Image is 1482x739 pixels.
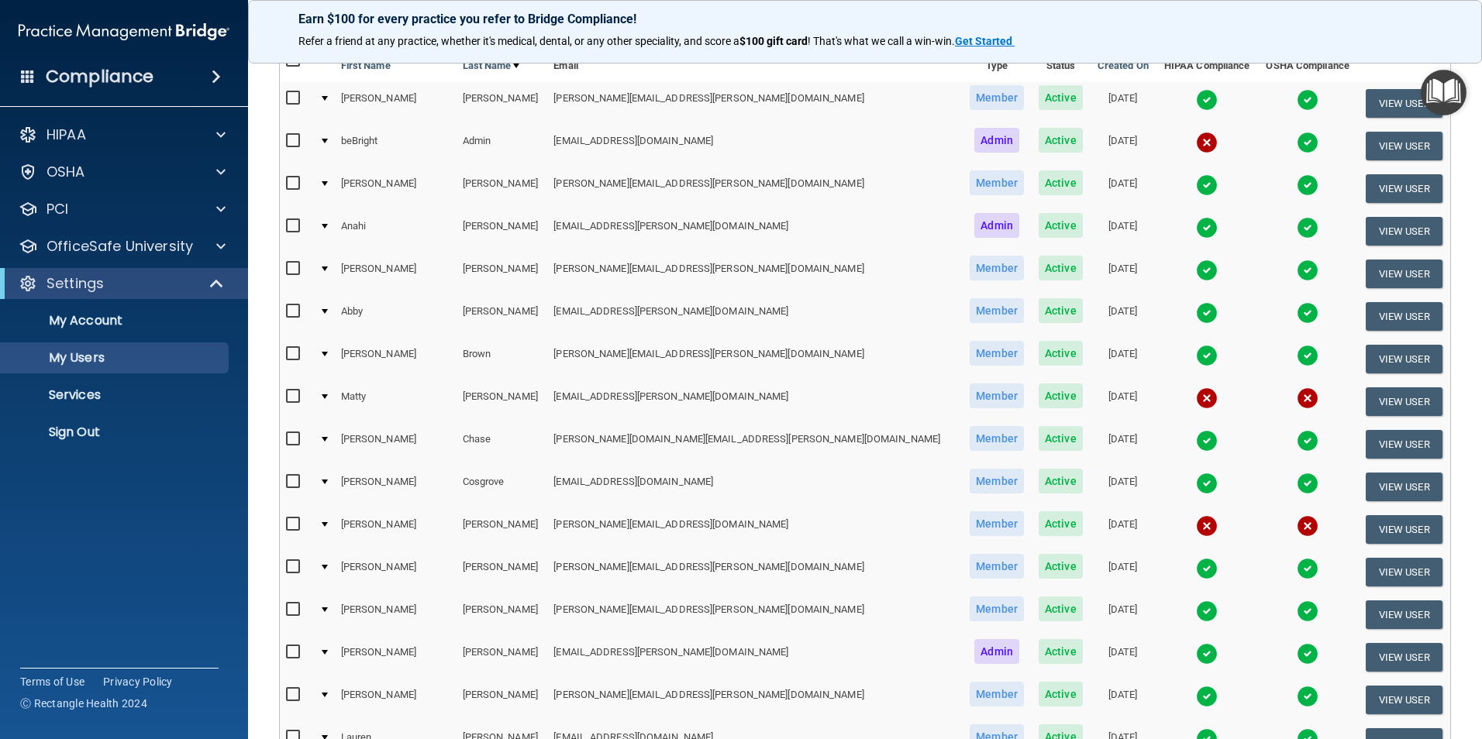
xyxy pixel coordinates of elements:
[547,679,962,721] td: [PERSON_NAME][EMAIL_ADDRESS][PERSON_NAME][DOMAIN_NAME]
[1366,430,1442,459] button: View User
[457,423,548,466] td: Chase
[19,274,225,293] a: Settings
[1297,132,1318,153] img: tick.e7d51cea.svg
[298,12,1432,26] p: Earn $100 for every practice you refer to Bridge Compliance!
[1039,596,1083,621] span: Active
[1297,473,1318,494] img: tick.e7d51cea.svg
[1090,295,1156,338] td: [DATE]
[970,170,1024,195] span: Member
[547,125,962,167] td: [EMAIL_ADDRESS][DOMAIN_NAME]
[1196,686,1218,707] img: tick.e7d51cea.svg
[47,237,193,256] p: OfficeSafe University
[955,35,1012,47] strong: Get Started
[1196,345,1218,366] img: tick.e7d51cea.svg
[547,466,962,508] td: [EMAIL_ADDRESS][DOMAIN_NAME]
[1090,551,1156,593] td: [DATE]
[1196,89,1218,111] img: tick.e7d51cea.svg
[547,593,962,636] td: [PERSON_NAME][EMAIL_ADDRESS][PERSON_NAME][DOMAIN_NAME]
[341,57,391,75] a: First Name
[1196,260,1218,281] img: tick.e7d51cea.svg
[1366,387,1442,416] button: View User
[1196,558,1218,579] img: tick.e7d51cea.svg
[1297,643,1318,665] img: tick.e7d51cea.svg
[335,466,457,508] td: [PERSON_NAME]
[1196,600,1218,622] img: tick.e7d51cea.svg
[1366,600,1442,629] button: View User
[1366,174,1442,203] button: View User
[1366,686,1442,714] button: View User
[1090,253,1156,295] td: [DATE]
[19,200,226,218] a: PCI
[1032,45,1091,82] th: Status
[970,383,1024,408] span: Member
[10,424,222,440] p: Sign Out
[335,125,457,167] td: beBright
[970,298,1024,323] span: Member
[1090,508,1156,551] td: [DATE]
[298,35,739,47] span: Refer a friend at any practice, whether it's medical, dental, or any other speciality, and score a
[457,210,548,253] td: [PERSON_NAME]
[457,636,548,679] td: [PERSON_NAME]
[963,45,1032,82] th: Type
[1039,213,1083,238] span: Active
[955,35,1015,47] a: Get Started
[19,125,226,144] a: HIPAA
[335,82,457,125] td: [PERSON_NAME]
[1366,345,1442,373] button: View User
[46,66,153,88] h4: Compliance
[547,253,962,295] td: [PERSON_NAME][EMAIL_ADDRESS][PERSON_NAME][DOMAIN_NAME]
[457,551,548,593] td: [PERSON_NAME]
[547,338,962,380] td: [PERSON_NAME][EMAIL_ADDRESS][PERSON_NAME][DOMAIN_NAME]
[970,554,1024,579] span: Member
[1196,515,1218,537] img: cross.ca9f0e7f.svg
[335,210,457,253] td: Anahi
[457,338,548,380] td: Brown
[335,679,457,721] td: [PERSON_NAME]
[47,274,104,293] p: Settings
[1196,174,1218,196] img: tick.e7d51cea.svg
[19,237,226,256] a: OfficeSafe University
[335,593,457,636] td: [PERSON_NAME]
[1297,174,1318,196] img: tick.e7d51cea.svg
[1090,593,1156,636] td: [DATE]
[335,338,457,380] td: [PERSON_NAME]
[47,125,86,144] p: HIPAA
[547,82,962,125] td: [PERSON_NAME][EMAIL_ADDRESS][PERSON_NAME][DOMAIN_NAME]
[974,213,1019,238] span: Admin
[970,469,1024,493] span: Member
[1039,341,1083,366] span: Active
[970,85,1024,110] span: Member
[1366,515,1442,544] button: View User
[1039,298,1083,323] span: Active
[335,253,457,295] td: [PERSON_NAME]
[970,256,1024,280] span: Member
[20,696,147,711] span: Ⓒ Rectangle Health 2024
[970,596,1024,621] span: Member
[547,380,962,423] td: [EMAIL_ADDRESS][PERSON_NAME][DOMAIN_NAME]
[1039,426,1083,451] span: Active
[457,508,548,551] td: [PERSON_NAME]
[457,167,548,210] td: [PERSON_NAME]
[1090,210,1156,253] td: [DATE]
[1090,125,1156,167] td: [DATE]
[1039,85,1083,110] span: Active
[1297,302,1318,324] img: tick.e7d51cea.svg
[1090,423,1156,466] td: [DATE]
[1366,217,1442,246] button: View User
[10,350,222,366] p: My Users
[1297,558,1318,579] img: tick.e7d51cea.svg
[457,679,548,721] td: [PERSON_NAME]
[103,674,173,689] a: Privacy Policy
[1366,89,1442,118] button: View User
[463,57,520,75] a: Last Name
[47,163,85,181] p: OSHA
[1366,132,1442,160] button: View User
[335,508,457,551] td: [PERSON_NAME]
[1297,515,1318,537] img: cross.ca9f0e7f.svg
[1366,643,1442,672] button: View User
[1039,511,1083,536] span: Active
[1196,217,1218,239] img: tick.e7d51cea.svg
[10,387,222,403] p: Services
[20,674,84,689] a: Terms of Use
[808,35,955,47] span: ! That's what we call a win-win.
